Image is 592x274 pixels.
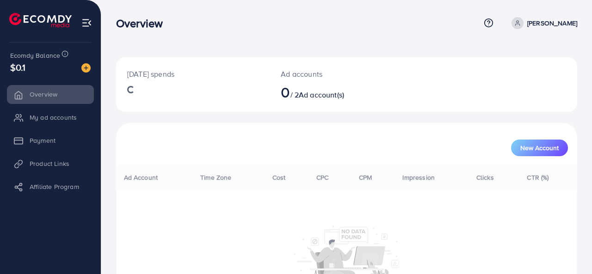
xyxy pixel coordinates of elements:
span: Ad account(s) [299,90,344,100]
p: [PERSON_NAME] [527,18,577,29]
p: Ad accounts [281,68,374,79]
img: menu [81,18,92,28]
img: logo [9,13,72,27]
span: New Account [520,145,559,151]
span: $0.1 [10,61,26,74]
img: image [81,63,91,73]
p: [DATE] spends [127,68,259,79]
a: [PERSON_NAME] [508,17,577,29]
span: 0 [281,81,290,103]
span: Ecomdy Balance [10,51,60,60]
h3: Overview [116,17,170,30]
h2: / 2 [281,83,374,101]
button: New Account [511,140,568,156]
